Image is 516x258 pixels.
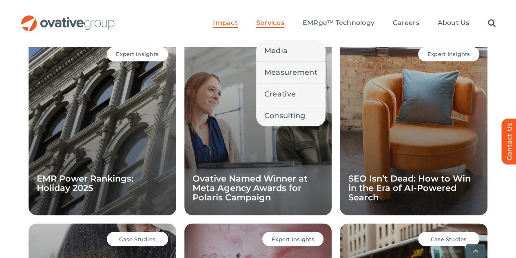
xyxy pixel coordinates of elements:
[256,19,284,28] a: Services
[37,173,133,193] a: EMR Power Rankings: Holiday 2025
[213,10,495,36] nav: Menu
[487,19,495,28] a: Search
[256,19,284,27] span: Services
[256,62,326,83] a: Measurement
[393,19,419,27] span: Careers
[264,67,317,78] span: Measurement
[437,19,469,27] span: About Us
[264,88,296,100] span: Creative
[20,14,115,22] a: OG_Full_horizontal_RGB
[437,19,469,28] a: About Us
[193,173,308,202] a: Ovative Named Winner at Meta Agency Awards for Polaris Campaign
[303,19,374,27] span: EMRge™ Technology
[213,19,237,27] span: Impact
[213,19,237,28] a: Impact
[256,105,326,126] a: Consulting
[393,19,419,28] a: Careers
[264,45,288,56] span: Media
[348,173,470,202] a: SEO Isn’t Dead: How to Win in the Era of AI-Powered Search
[264,110,306,121] span: Consulting
[303,19,374,28] a: EMRge™ Technology
[256,40,326,61] a: Media
[256,83,326,105] a: Creative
